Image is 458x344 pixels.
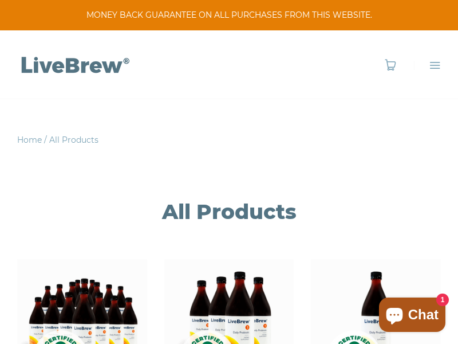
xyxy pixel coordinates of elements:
img: LiveBrew [17,54,132,75]
h1: All Products [17,198,441,225]
inbox-online-store-chat: Shopify online store chat [376,298,449,335]
span: / [44,135,47,145]
a: Home [17,135,42,145]
span: MONEY BACK GUARANTEE ON ALL PURCHASES FROM THIS WEBSITE. [17,9,441,21]
a: Menu [414,59,441,71]
span: All Products [49,135,98,145]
